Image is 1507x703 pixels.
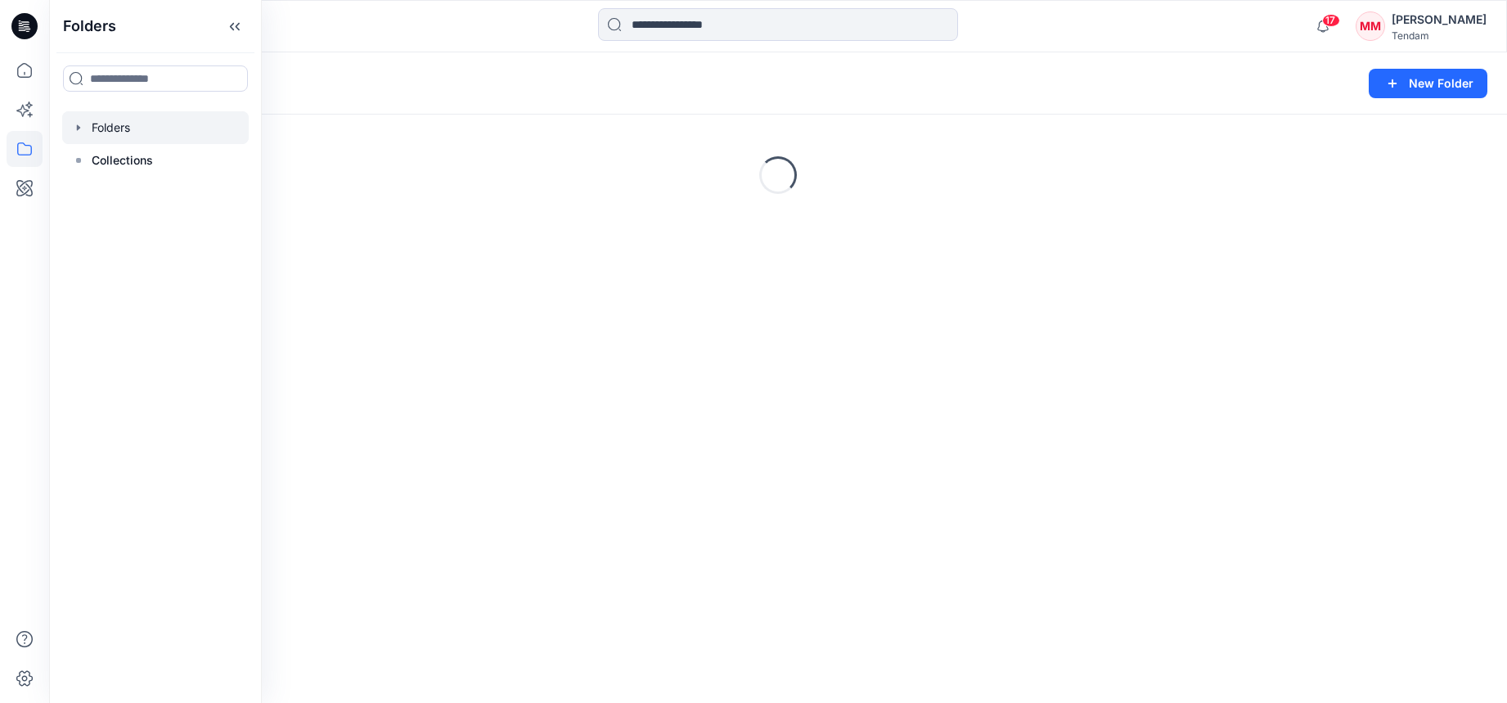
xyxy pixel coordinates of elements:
div: MM [1356,11,1385,41]
p: Collections [92,151,153,170]
div: Tendam [1392,29,1487,42]
button: New Folder [1369,69,1487,98]
span: 17 [1322,14,1340,27]
div: [PERSON_NAME] [1392,10,1487,29]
